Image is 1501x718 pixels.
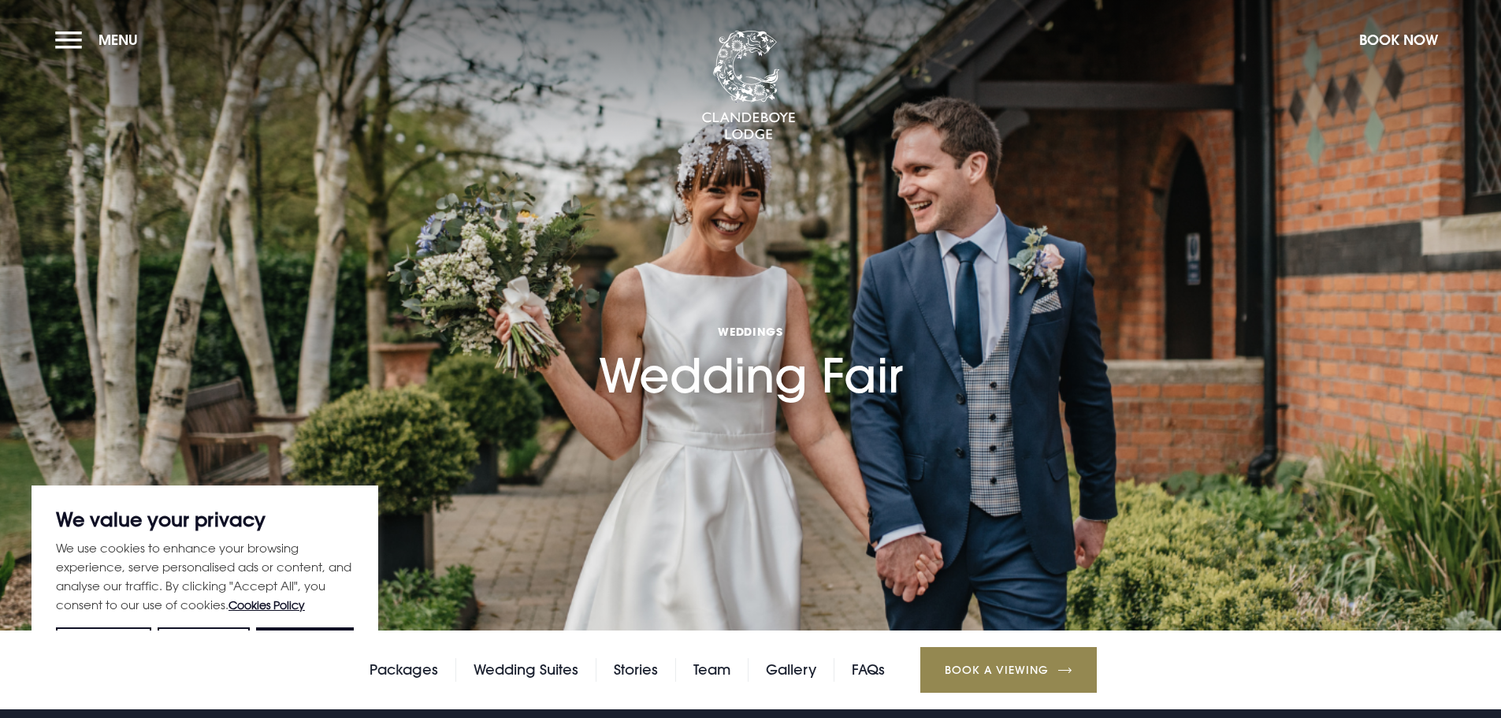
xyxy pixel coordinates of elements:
[56,510,354,529] p: We value your privacy
[56,627,151,662] button: Customise
[55,23,146,57] button: Menu
[158,627,249,662] button: Reject All
[599,324,903,339] span: Weddings
[370,658,438,682] a: Packages
[474,658,578,682] a: Wedding Suites
[693,658,730,682] a: Team
[98,31,138,49] span: Menu
[32,485,378,686] div: We value your privacy
[1351,23,1446,57] button: Book Now
[920,647,1097,693] a: Book a Viewing
[701,31,796,141] img: Clandeboye Lodge
[228,598,305,612] a: Cookies Policy
[766,658,816,682] a: Gallery
[56,538,354,615] p: We use cookies to enhance your browsing experience, serve personalised ads or content, and analys...
[614,658,658,682] a: Stories
[599,235,903,404] h1: Wedding Fair
[256,627,354,662] button: Accept All
[852,658,885,682] a: FAQs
